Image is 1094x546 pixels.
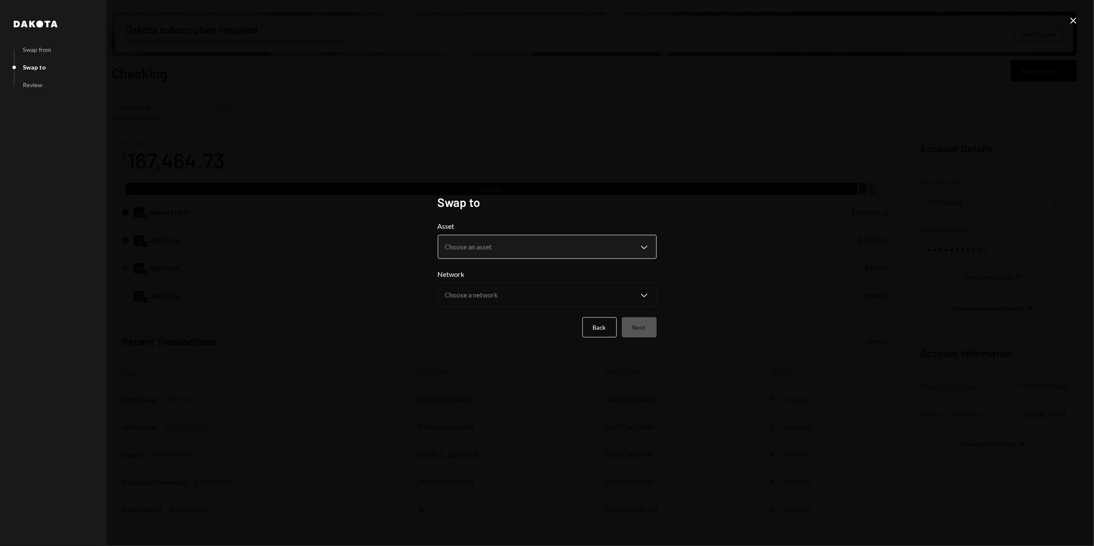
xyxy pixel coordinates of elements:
h2: Swap to [438,194,657,211]
button: Asset [438,235,657,259]
div: Swap from [23,46,51,53]
div: Review [23,81,42,88]
div: Swap to [23,64,46,71]
label: Asset [438,221,657,231]
button: Back [582,317,617,337]
label: Network [438,269,657,279]
button: Network [438,283,657,307]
